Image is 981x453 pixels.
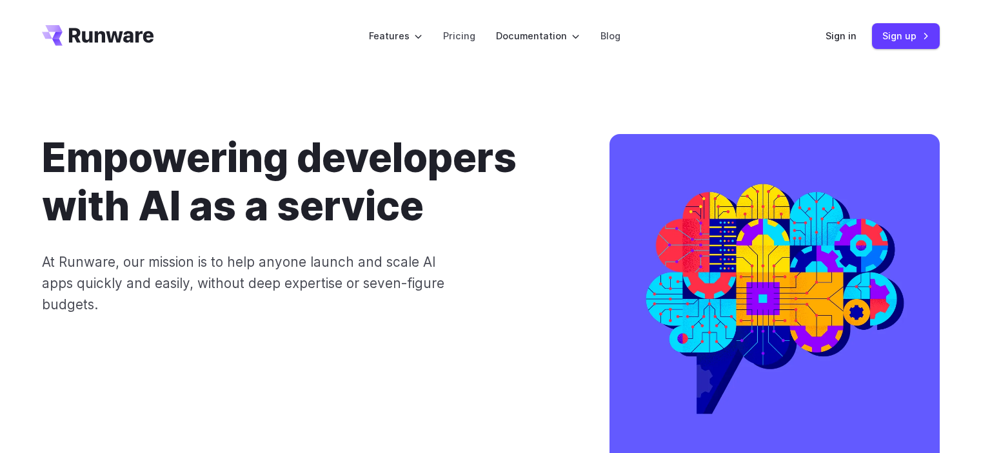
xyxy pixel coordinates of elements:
a: Sign in [826,28,857,43]
label: Features [369,28,422,43]
a: Pricing [443,28,475,43]
a: Sign up [872,23,940,48]
a: Blog [600,28,620,43]
label: Documentation [496,28,580,43]
h1: Empowering developers with AI as a service [42,134,568,231]
a: Go to / [42,25,154,46]
p: At Runware, our mission is to help anyone launch and scale AI apps quickly and easily, without de... [42,251,463,316]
